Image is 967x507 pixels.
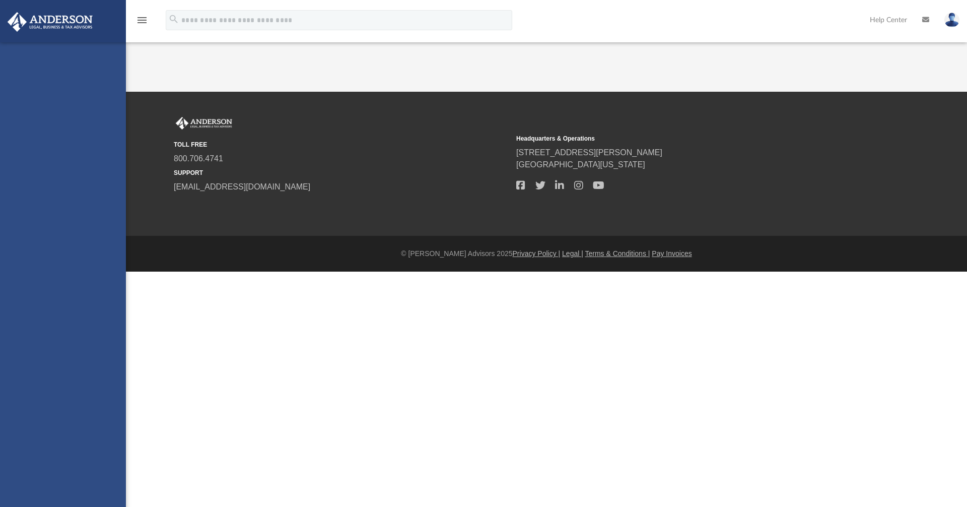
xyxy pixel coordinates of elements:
[5,12,96,32] img: Anderson Advisors Platinum Portal
[516,148,662,157] a: [STREET_ADDRESS][PERSON_NAME]
[174,140,509,149] small: TOLL FREE
[513,249,561,258] a: Privacy Policy |
[944,13,959,27] img: User Pic
[174,182,310,191] a: [EMAIL_ADDRESS][DOMAIN_NAME]
[126,248,967,259] div: © [PERSON_NAME] Advisors 2025
[136,19,148,26] a: menu
[136,14,148,26] i: menu
[168,14,179,25] i: search
[516,134,852,143] small: Headquarters & Operations
[516,160,645,169] a: [GEOGRAPHIC_DATA][US_STATE]
[585,249,650,258] a: Terms & Conditions |
[174,154,223,163] a: 800.706.4741
[174,168,509,177] small: SUPPORT
[562,249,583,258] a: Legal |
[174,117,234,130] img: Anderson Advisors Platinum Portal
[652,249,692,258] a: Pay Invoices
